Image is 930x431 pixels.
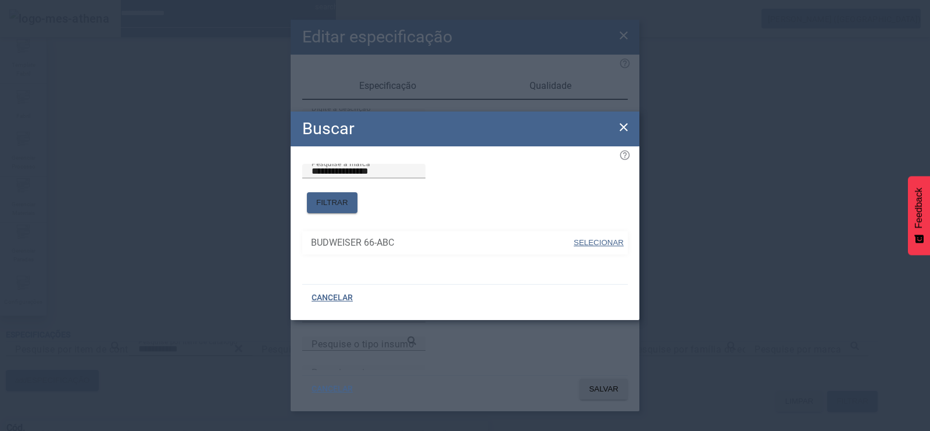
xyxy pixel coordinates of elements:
[589,383,618,395] span: SALVAR
[302,116,355,141] h2: Buscar
[316,197,348,209] span: FILTRAR
[580,379,628,400] button: SALVAR
[312,292,353,304] span: CANCELAR
[574,238,624,247] span: SELECIONAR
[908,176,930,255] button: Feedback - Mostrar pesquisa
[307,192,357,213] button: FILTRAR
[312,159,370,167] mat-label: Pesquise a marca
[311,236,573,250] span: BUDWEISER 66-ABC
[302,379,362,400] button: CANCELAR
[914,188,924,228] span: Feedback
[312,383,353,395] span: CANCELAR
[302,288,362,308] button: CANCELAR
[573,232,625,253] button: SELECIONAR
